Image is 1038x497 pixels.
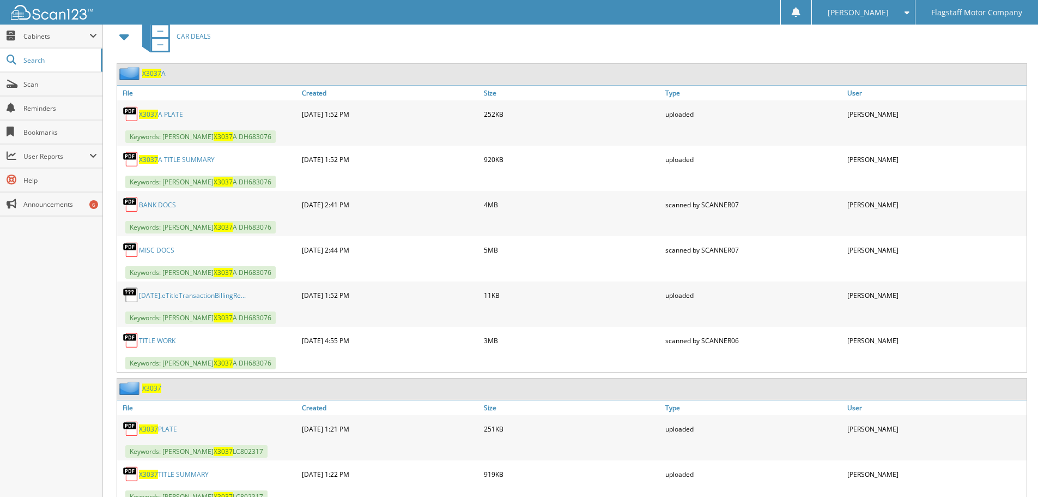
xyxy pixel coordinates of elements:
div: 3MB [481,330,663,351]
img: scan123-logo-white.svg [11,5,93,20]
div: [PERSON_NAME] [845,418,1027,440]
div: uploaded [663,148,845,170]
div: scanned by SCANNER06 [663,330,845,351]
div: scanned by SCANNER07 [663,239,845,261]
span: Bookmarks [23,128,97,137]
span: X3037 [214,447,233,456]
div: [PERSON_NAME] [845,284,1027,306]
div: [DATE] 1:22 PM [299,463,481,485]
span: Keywords: [PERSON_NAME] LC802317 [125,445,268,458]
iframe: Chat Widget [984,445,1038,497]
img: PDF.png [123,151,139,167]
span: X3037 [139,470,158,479]
div: 4MB [481,194,663,215]
span: X3037 [214,177,233,187]
a: Type [663,86,845,100]
a: MISC DOCS [139,245,174,255]
div: 6 [89,200,98,209]
div: [DATE] 2:44 PM [299,239,481,261]
div: [DATE] 1:52 PM [299,284,481,306]
a: Size [481,400,663,415]
span: Keywords: [PERSON_NAME] A DH683076 [125,266,276,279]
a: Created [299,400,481,415]
a: X3037TITLE SUMMARY [139,470,209,479]
a: X3037A PLATE [139,110,183,119]
span: X3037 [214,268,233,277]
span: X3037 [214,132,233,141]
div: [DATE] 4:55 PM [299,330,481,351]
span: [PERSON_NAME] [828,9,889,16]
span: X3037 [214,313,233,322]
a: X3037A TITLE SUMMARY [139,155,215,164]
span: X3037 [139,424,158,434]
div: [PERSON_NAME] [845,103,1027,125]
div: [PERSON_NAME] [845,463,1027,485]
a: X3037 [142,384,161,393]
div: [DATE] 2:41 PM [299,194,481,215]
span: Cabinets [23,32,89,41]
img: PDF.png [123,242,139,258]
span: X3037 [139,110,158,119]
a: User [845,86,1027,100]
span: User Reports [23,152,89,161]
div: 252KB [481,103,663,125]
span: Keywords: [PERSON_NAME] A DH683076 [125,357,276,369]
span: Keywords: [PERSON_NAME] A DH683076 [125,130,276,143]
span: Help [23,176,97,185]
img: folder2.png [119,67,142,80]
div: [DATE] 1:21 PM [299,418,481,440]
a: File [117,86,299,100]
div: [PERSON_NAME] [845,194,1027,215]
a: User [845,400,1027,415]
span: Reminders [23,104,97,113]
a: Size [481,86,663,100]
div: [PERSON_NAME] [845,239,1027,261]
a: X3037A [142,69,166,78]
div: uploaded [663,463,845,485]
a: File [117,400,299,415]
span: Flagstaff Motor Company [931,9,1022,16]
div: 251KB [481,418,663,440]
a: CAR DEALS [136,15,211,58]
span: X3037 [142,69,161,78]
img: generic.png [123,287,139,303]
img: PDF.png [123,332,139,349]
a: Type [663,400,845,415]
img: PDF.png [123,466,139,482]
span: X3037 [139,155,158,164]
div: [DATE] 1:52 PM [299,103,481,125]
span: X3037 [214,358,233,368]
div: 919KB [481,463,663,485]
span: Keywords: [PERSON_NAME] A DH683076 [125,176,276,188]
img: PDF.png [123,421,139,437]
a: X3037PLATE [139,424,177,434]
div: 920KB [481,148,663,170]
a: TITLE WORK [139,336,175,345]
span: X3037 [214,223,233,232]
span: Keywords: [PERSON_NAME] A DH683076 [125,221,276,233]
a: Created [299,86,481,100]
div: uploaded [663,284,845,306]
img: folder2.png [119,381,142,395]
a: [DATE].eTitleTransactionBillingRe... [139,291,246,300]
div: [DATE] 1:52 PM [299,148,481,170]
img: PDF.png [123,196,139,213]
span: Search [23,56,95,65]
span: Announcements [23,200,97,209]
div: uploaded [663,103,845,125]
div: 11KB [481,284,663,306]
img: PDF.png [123,106,139,122]
div: uploaded [663,418,845,440]
div: 5MB [481,239,663,261]
div: scanned by SCANNER07 [663,194,845,215]
a: BANK DOCS [139,200,176,209]
span: Keywords: [PERSON_NAME] A DH683076 [125,312,276,324]
div: [PERSON_NAME] [845,330,1027,351]
span: CAR DEALS [177,32,211,41]
div: [PERSON_NAME] [845,148,1027,170]
span: Scan [23,80,97,89]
